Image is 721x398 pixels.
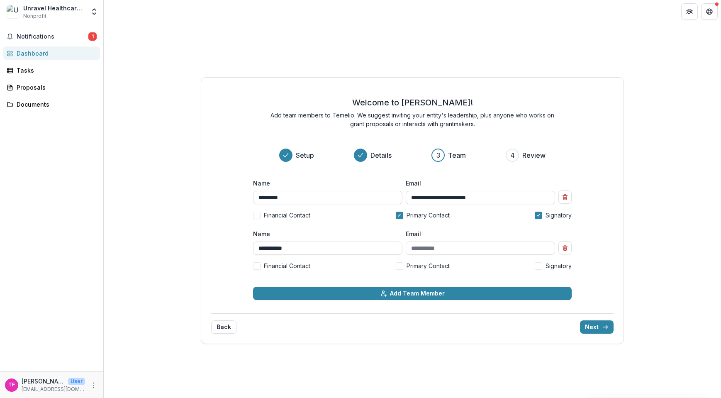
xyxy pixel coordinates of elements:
[3,46,100,60] a: Dashboard
[546,211,572,220] span: Signatory
[17,49,93,58] div: Dashboard
[701,3,718,20] button: Get Help
[296,150,314,160] h3: Setup
[3,30,100,43] button: Notifications1
[17,83,93,92] div: Proposals
[681,3,698,20] button: Partners
[370,150,392,160] h3: Details
[406,179,550,188] label: Email
[558,241,572,254] button: Remove team member
[510,150,515,160] div: 4
[17,33,88,40] span: Notifications
[23,4,85,12] div: Unravel Healthcare Alliance
[522,150,546,160] h3: Review
[23,12,46,20] span: Nonprofit
[279,149,546,162] div: Progress
[88,380,98,390] button: More
[264,261,310,270] span: Financial Contact
[88,32,97,41] span: 1
[88,3,100,20] button: Open entity switcher
[8,382,15,388] div: Tyler Fox
[558,190,572,204] button: Remove team member
[253,179,397,188] label: Name
[253,287,572,300] button: Add Team Member
[352,98,473,107] h2: Welcome to [PERSON_NAME]!
[22,386,85,393] p: [EMAIL_ADDRESS][DOMAIN_NAME]
[17,66,93,75] div: Tasks
[3,81,100,94] a: Proposals
[407,211,450,220] span: Primary Contact
[580,320,614,334] button: Next
[546,261,572,270] span: Signatory
[7,5,20,18] img: Unravel Healthcare Alliance
[3,63,100,77] a: Tasks
[436,150,440,160] div: 3
[68,378,85,385] p: User
[211,320,236,334] button: Back
[17,100,93,109] div: Documents
[3,98,100,111] a: Documents
[264,211,310,220] span: Financial Contact
[267,111,558,128] p: Add team members to Temelio. We suggest inviting your entity's leadership, plus anyone who works ...
[253,230,397,238] label: Name
[406,230,550,238] label: Email
[448,150,466,160] h3: Team
[407,261,450,270] span: Primary Contact
[22,377,65,386] p: [PERSON_NAME]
